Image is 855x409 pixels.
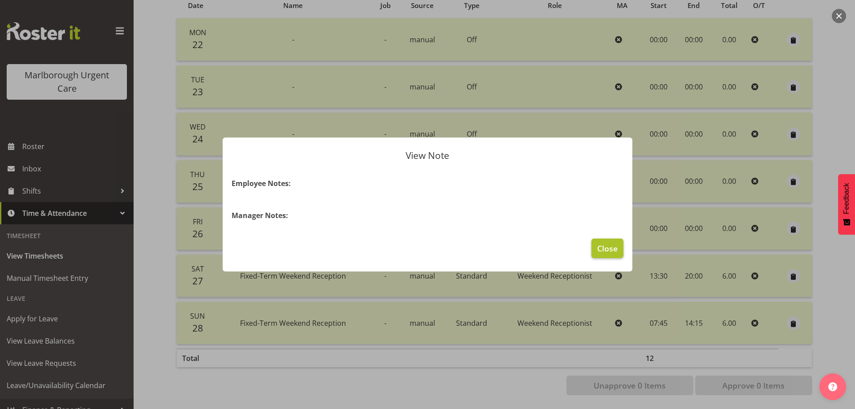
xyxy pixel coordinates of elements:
button: Feedback - Show survey [838,174,855,235]
span: Close [597,243,618,254]
button: Close [591,239,623,258]
img: help-xxl-2.png [828,382,837,391]
p: View Note [232,151,623,160]
h4: Manager Notes: [232,210,623,221]
span: Feedback [843,183,851,214]
h4: Employee Notes: [232,178,623,189]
